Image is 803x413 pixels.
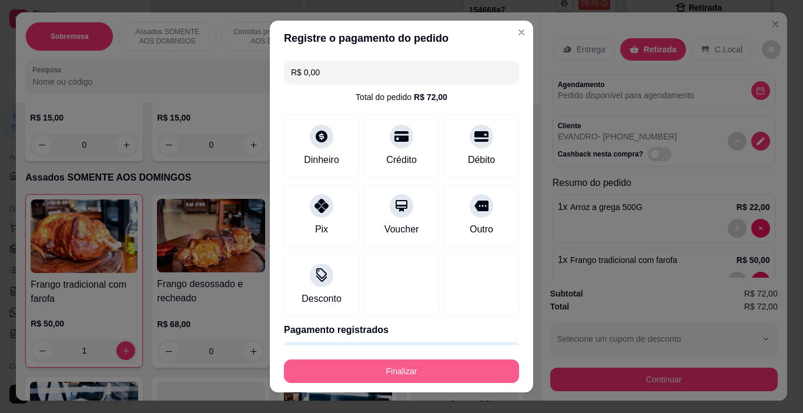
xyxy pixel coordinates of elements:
[468,153,495,167] div: Débito
[414,91,447,103] div: R$ 72,00
[384,222,419,237] div: Voucher
[470,222,493,237] div: Outro
[270,21,533,56] header: Registre o pagamento do pedido
[284,323,519,337] p: Pagamento registrados
[356,91,447,103] div: Total do pedido
[304,153,339,167] div: Dinheiro
[284,359,519,383] button: Finalizar
[302,292,342,306] div: Desconto
[315,222,328,237] div: Pix
[512,23,531,42] button: Close
[386,153,417,167] div: Crédito
[291,61,512,84] input: Ex.: hambúrguer de cordeiro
